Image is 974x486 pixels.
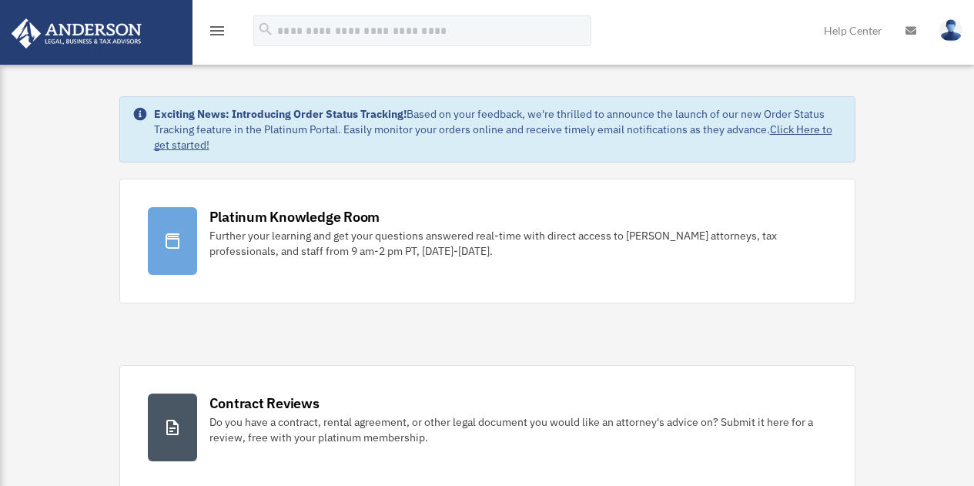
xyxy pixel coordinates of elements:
i: menu [208,22,226,40]
div: Further your learning and get your questions answered real-time with direct access to [PERSON_NAM... [209,228,827,259]
i: search [257,21,274,38]
a: Click Here to get started! [154,122,832,152]
a: Platinum Knowledge Room Further your learning and get your questions answered real-time with dire... [119,179,855,303]
strong: Exciting News: Introducing Order Status Tracking! [154,107,407,121]
img: Anderson Advisors Platinum Portal [7,18,146,49]
div: Platinum Knowledge Room [209,207,380,226]
div: Contract Reviews [209,394,320,413]
div: Based on your feedback, we're thrilled to announce the launch of our new Order Status Tracking fe... [154,106,842,153]
img: User Pic [939,19,962,42]
a: menu [208,27,226,40]
div: Do you have a contract, rental agreement, or other legal document you would like an attorney's ad... [209,414,827,445]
